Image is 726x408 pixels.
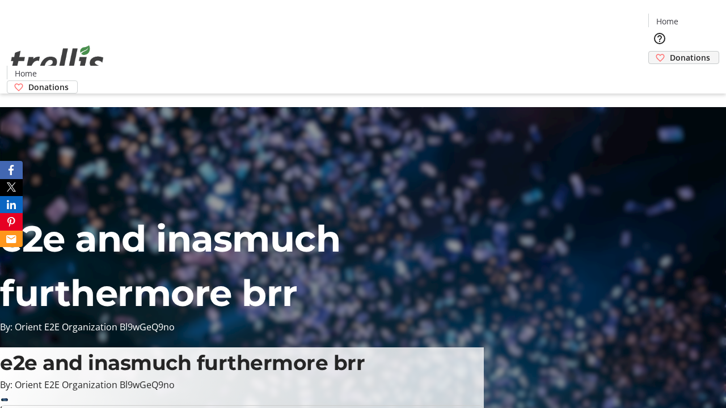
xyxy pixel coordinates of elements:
[7,33,108,90] img: Orient E2E Organization Bl9wGeQ9no's Logo
[670,52,710,63] span: Donations
[649,15,685,27] a: Home
[648,64,671,87] button: Cart
[656,15,678,27] span: Home
[648,27,671,50] button: Help
[15,67,37,79] span: Home
[28,81,69,93] span: Donations
[7,67,44,79] a: Home
[648,51,719,64] a: Donations
[7,80,78,93] a: Donations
